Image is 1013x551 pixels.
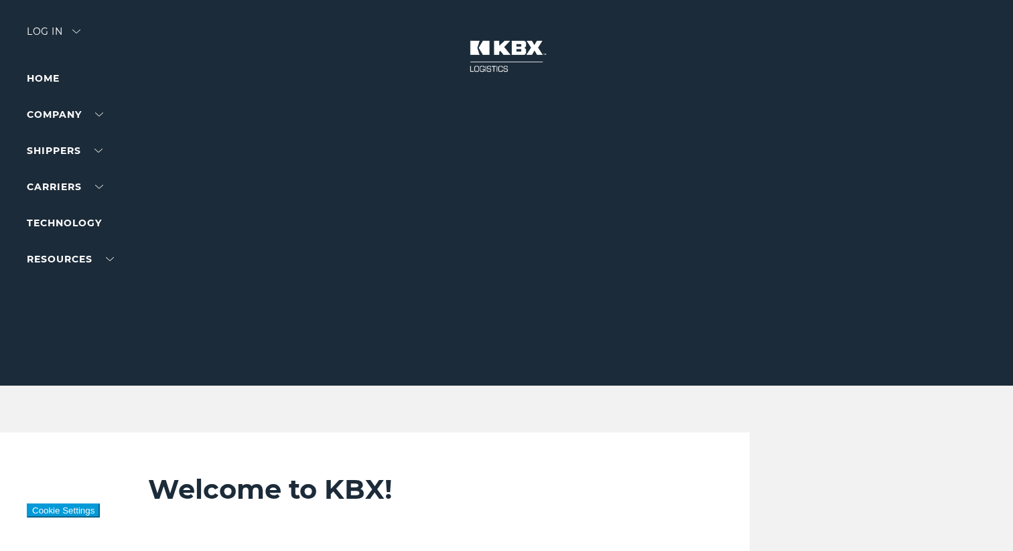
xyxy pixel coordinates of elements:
[27,503,100,518] button: Cookie Settings
[27,181,103,193] a: Carriers
[27,108,103,121] a: Company
[27,217,102,229] a: Technology
[148,473,695,506] h2: Welcome to KBX!
[27,27,80,46] div: Log in
[27,145,103,157] a: SHIPPERS
[27,72,60,84] a: Home
[27,253,114,265] a: RESOURCES
[456,27,557,86] img: kbx logo
[72,29,80,33] img: arrow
